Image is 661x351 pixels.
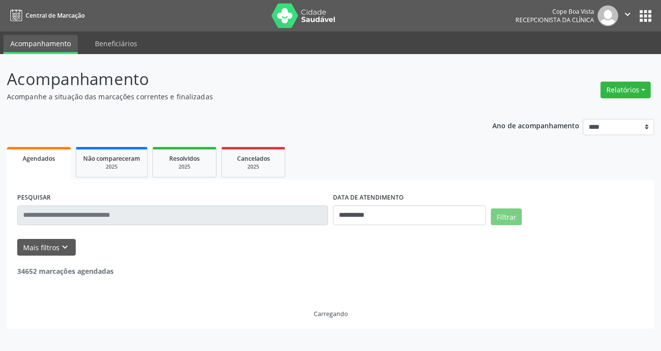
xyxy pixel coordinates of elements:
span: Agendados [23,154,55,163]
a: Beneficiários [88,35,144,52]
img: img [598,5,618,26]
span: Recepcionista da clínica [515,16,594,24]
div: 2025 [229,163,278,171]
i:  [622,9,633,20]
p: Ano de acompanhamento [492,119,579,131]
span: Cancelados [237,154,270,163]
div: Carregando [314,310,348,318]
span: Resolvidos [169,154,200,163]
button: Filtrar [491,208,522,225]
a: Acompanhamento [3,35,78,54]
span: Central de Marcação [26,11,85,20]
span: Não compareceram [83,154,140,163]
p: Acompanhamento [7,67,460,91]
button: Relatórios [601,82,651,98]
p: Acompanhe a situação das marcações correntes e finalizadas [7,91,460,102]
i: keyboard_arrow_down [60,242,70,253]
a: Central de Marcação [7,7,85,24]
div: 2025 [160,163,209,171]
label: PESQUISAR [17,190,51,205]
button:  [618,5,637,26]
label: DATA DE ATENDIMENTO [333,190,404,205]
button: Mais filtroskeyboard_arrow_down [17,239,76,256]
button: apps [637,7,654,25]
strong: 34652 marcações agendadas [17,266,114,276]
div: 2025 [83,163,140,171]
div: Cope Boa Vista [515,7,594,16]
